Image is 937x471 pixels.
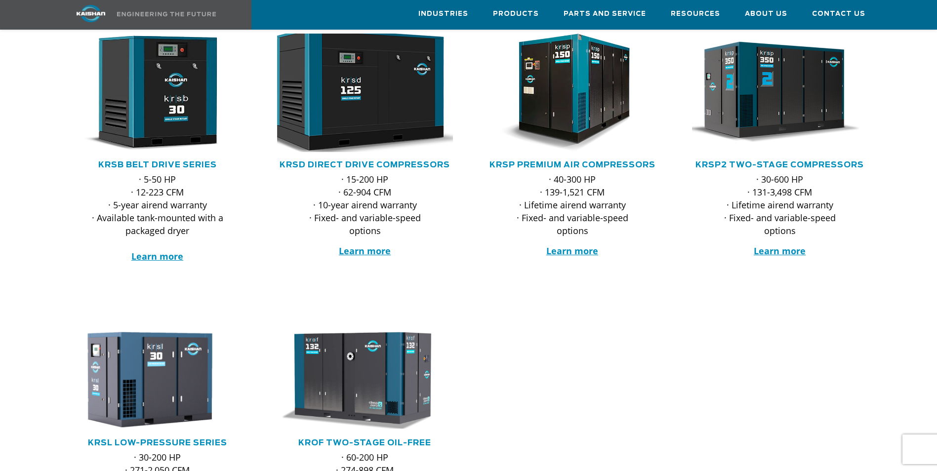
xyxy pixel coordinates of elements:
[477,34,653,152] img: krsp150
[261,28,454,158] img: krsd125
[339,245,391,257] a: Learn more
[712,173,848,237] p: · 30-600 HP · 131-3,498 CFM · Lifetime airend warranty · Fixed- and variable-speed options
[418,8,468,20] span: Industries
[812,8,865,20] span: Contact Us
[754,245,806,257] a: Learn more
[98,161,217,169] a: KRSB Belt Drive Series
[745,0,787,27] a: About Us
[485,34,660,152] div: krsp150
[671,0,720,27] a: Resources
[695,161,864,169] a: KRSP2 Two-Stage Compressors
[280,161,450,169] a: KRSD Direct Drive Compressors
[88,439,227,447] a: KRSL Low-Pressure Series
[812,0,865,27] a: Contact Us
[62,329,238,430] img: krsl30
[504,173,641,237] p: · 40-300 HP · 139-1,521 CFM · Lifetime airend warranty · Fixed- and variable-speed options
[564,0,646,27] a: Parts and Service
[564,8,646,20] span: Parts and Service
[546,245,598,257] a: Learn more
[671,8,720,20] span: Resources
[297,173,433,237] p: · 15-200 HP · 62-904 CFM · 10-year airend warranty · Fixed- and variable-speed options
[117,12,216,16] img: Engineering the future
[685,34,860,152] img: krsp350
[489,161,655,169] a: KRSP Premium Air Compressors
[62,34,238,152] img: krsb30
[745,8,787,20] span: About Us
[70,34,245,152] div: krsb30
[298,439,431,447] a: KROF TWO-STAGE OIL-FREE
[493,8,539,20] span: Products
[270,329,446,430] img: krof132
[692,34,868,152] div: krsp350
[277,329,453,430] div: krof132
[418,0,468,27] a: Industries
[131,250,183,262] a: Learn more
[493,0,539,27] a: Products
[89,173,226,263] p: · 5-50 HP · 12-223 CFM · 5-year airend warranty · Available tank-mounted with a packaged dryer
[54,5,128,22] img: kaishan logo
[277,34,453,152] div: krsd125
[70,329,245,430] div: krsl30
